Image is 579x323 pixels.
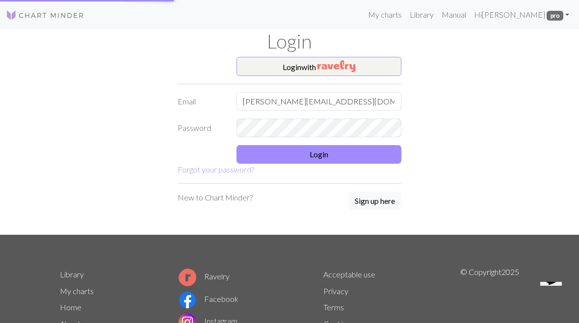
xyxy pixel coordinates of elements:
a: Facebook [179,294,238,303]
a: Ravelry [179,272,230,281]
h1: Login [54,29,525,53]
span: pro [547,11,563,21]
a: Home [60,302,81,312]
a: Library [60,270,84,279]
img: Ravelry logo [179,269,196,286]
button: Sign up here [348,192,401,210]
label: Password [172,119,231,137]
img: Logo [6,9,84,21]
a: Terms [323,302,344,312]
a: Sign up here [348,192,401,211]
img: Ravelry [317,60,355,72]
label: Email [172,92,231,111]
a: Library [406,5,438,25]
button: Loginwith [237,57,401,76]
a: Acceptable use [323,270,375,279]
a: Manual [438,5,470,25]
a: Hi[PERSON_NAME] pro [470,5,573,25]
a: Forgot your password? [178,165,254,174]
a: Privacy [323,286,348,296]
iframe: chat widget [536,282,569,313]
img: Facebook logo [179,291,196,309]
p: New to Chart Minder? [178,192,253,203]
button: Login [237,145,401,164]
a: My charts [364,5,406,25]
a: My charts [60,286,94,296]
